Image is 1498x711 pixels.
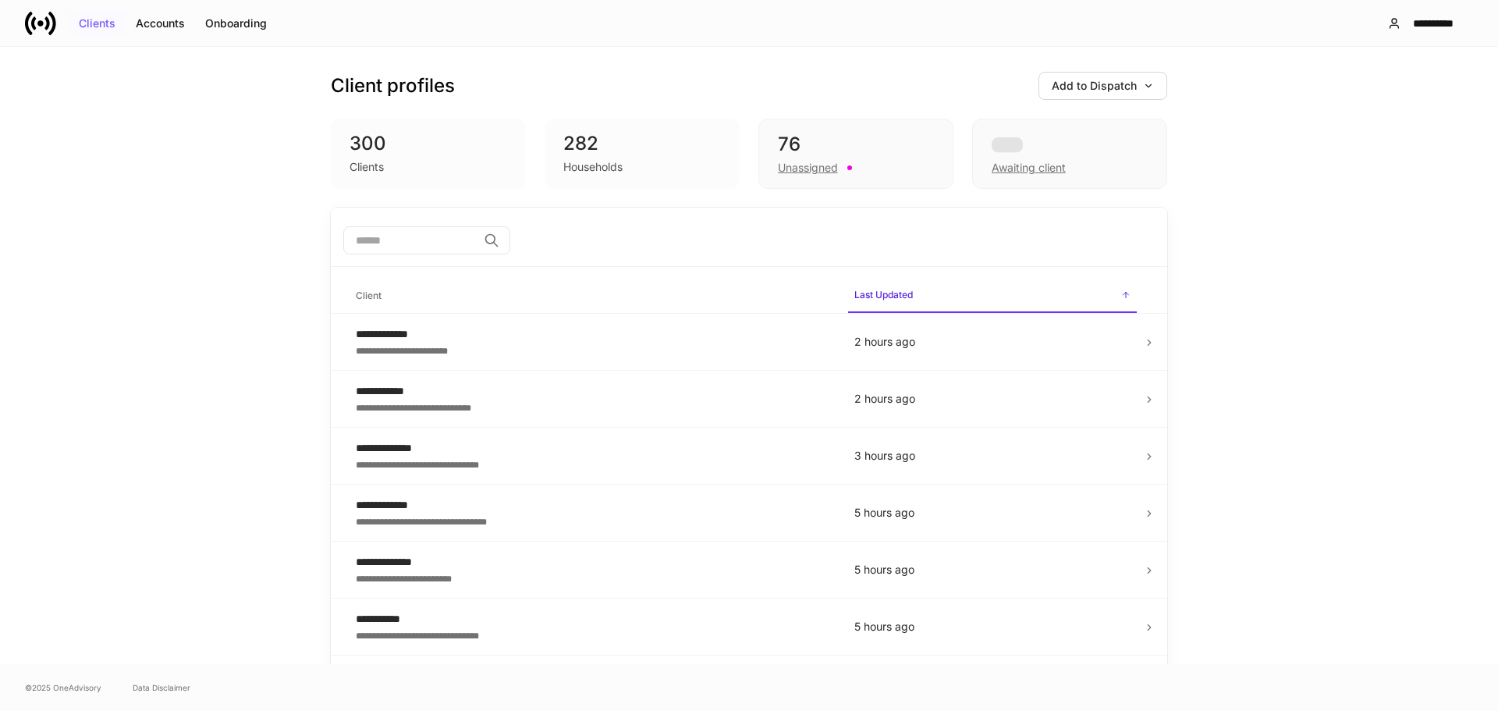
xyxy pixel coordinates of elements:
p: 2 hours ago [854,334,1131,350]
p: 2 hours ago [854,391,1131,407]
p: 5 hours ago [854,505,1131,521]
div: 300 [350,131,507,156]
span: Client [350,280,836,312]
div: Add to Dispatch [1052,80,1154,91]
div: 76Unassigned [758,119,953,189]
h3: Client profiles [331,73,455,98]
div: 282 [563,131,721,156]
button: Clients [69,11,126,36]
a: Data Disclaimer [133,681,190,694]
h6: Last Updated [854,287,913,302]
button: Accounts [126,11,195,36]
span: Last Updated [848,279,1137,313]
div: Clients [79,18,115,29]
span: © 2025 OneAdvisory [25,681,101,694]
div: Onboarding [205,18,267,29]
div: Awaiting client [972,119,1167,189]
button: Add to Dispatch [1038,72,1167,100]
p: 3 hours ago [854,448,1131,464]
div: Clients [350,159,384,175]
div: 76 [778,132,934,157]
p: 5 hours ago [854,562,1131,578]
div: Accounts [136,18,185,29]
p: 5 hours ago [854,619,1131,635]
div: Unassigned [778,160,838,176]
div: Awaiting client [992,160,1066,176]
h6: Client [356,288,382,303]
button: Onboarding [195,11,277,36]
div: Households [563,159,623,175]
